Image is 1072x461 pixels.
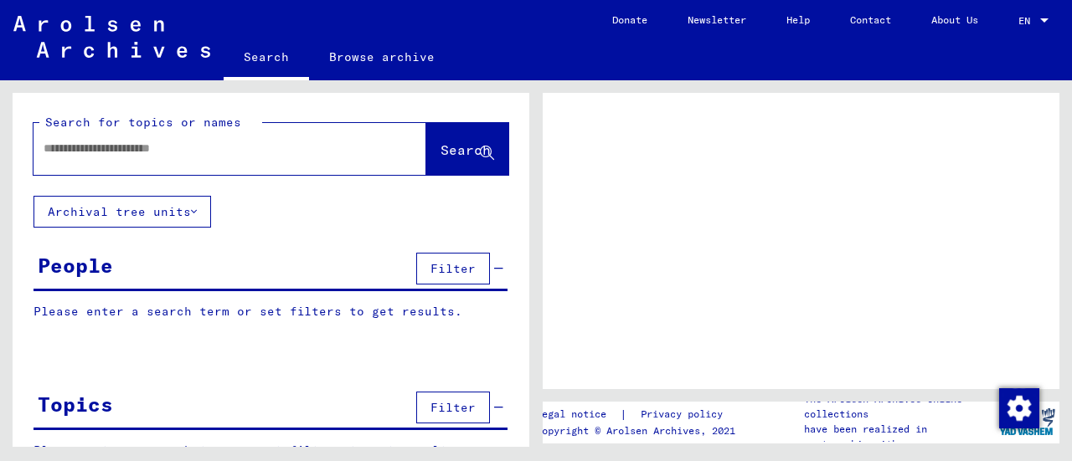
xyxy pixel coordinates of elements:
div: Change consent [998,387,1038,428]
p: have been realized in partnership with [804,422,995,452]
img: Arolsen_neg.svg [13,16,210,58]
button: Filter [416,392,490,423]
button: Search [426,123,508,175]
img: Change consent [999,388,1039,428]
span: Filter [430,261,476,276]
mat-label: Search for topics or names [45,115,241,130]
p: Copyright © Arolsen Archives, 2021 [536,423,743,438]
a: Browse archive [309,37,455,77]
button: Archival tree units [33,196,211,228]
span: EN [1018,15,1037,27]
span: Filter [430,400,476,415]
button: Filter [416,253,490,284]
span: Search [441,141,491,158]
a: Search [224,37,309,80]
a: Privacy policy [627,406,743,423]
a: Legal notice [536,406,620,423]
div: Topics [38,389,113,419]
p: The Arolsen Archives online collections [804,392,995,422]
img: yv_logo.png [996,401,1059,443]
div: | [536,406,743,423]
p: Please enter a search term or set filters to get results. [33,303,508,320]
div: People [38,250,113,280]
